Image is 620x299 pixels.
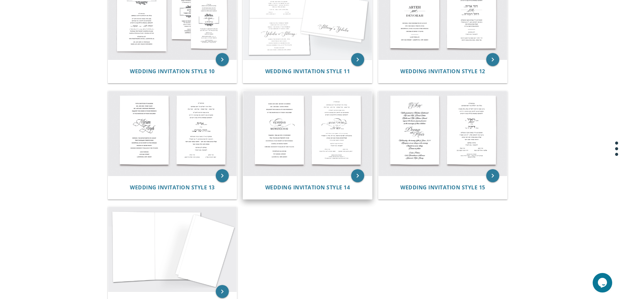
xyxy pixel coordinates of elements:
span: Wedding Invitation Style 14 [265,184,350,191]
span: Wedding Invitation Style 13 [130,184,215,191]
img: Wedding Invitation Style 15 [379,91,507,176]
span: Wedding Invitation Style 15 [400,184,485,191]
a: keyboard_arrow_right [351,53,364,66]
a: Wedding Invitation Style 14 [265,184,350,191]
img: Wedding Invitation Style 14 [243,91,372,176]
a: Wedding Invitation Style 10 [130,68,215,75]
a: Wedding Invitation Style 13 [130,184,215,191]
a: keyboard_arrow_right [351,169,364,182]
a: keyboard_arrow_right [486,53,499,66]
a: Wedding Invitation Style 11 [265,68,350,75]
img: Wedding Invitation Style 13 [108,91,237,176]
img: Custom Design [108,207,237,292]
a: keyboard_arrow_right [486,169,499,182]
a: keyboard_arrow_right [216,285,229,298]
a: keyboard_arrow_right [216,169,229,182]
a: keyboard_arrow_right [216,53,229,66]
a: Wedding Invitation Style 15 [400,184,485,191]
a: Wedding Invitation Style 12 [400,68,485,75]
iframe: chat widget [593,273,613,292]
